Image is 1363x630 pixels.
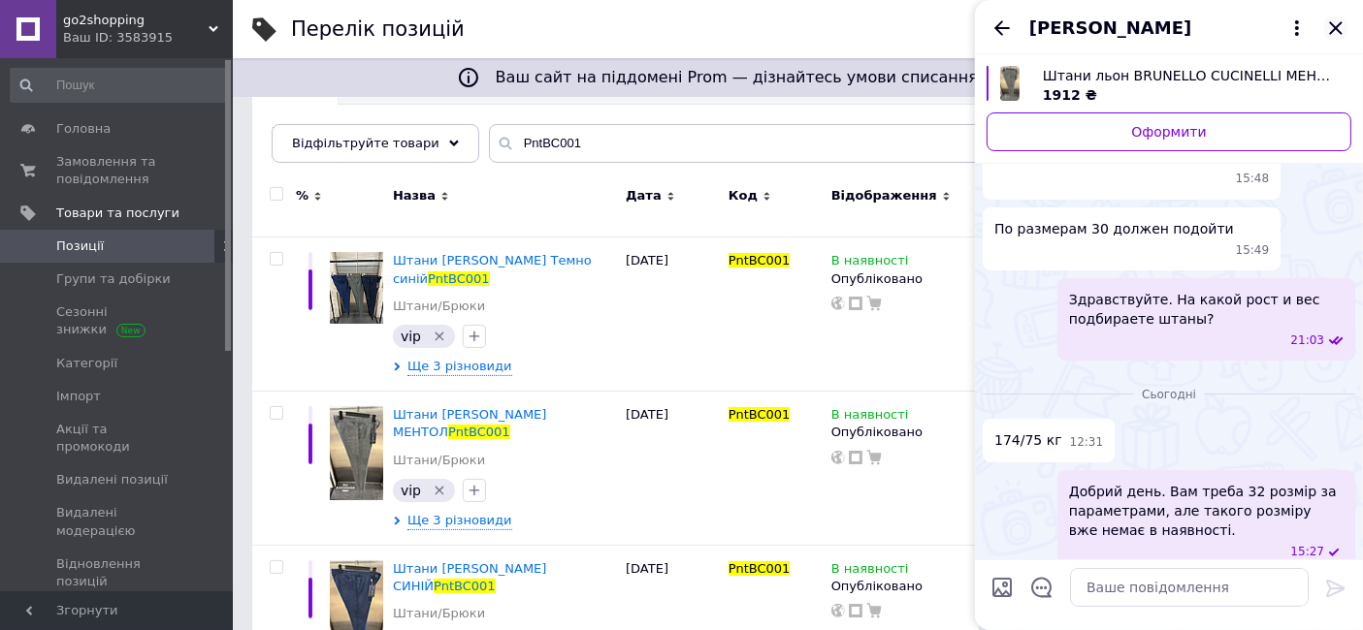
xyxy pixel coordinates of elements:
[56,355,117,372] span: Категорії
[56,421,179,456] span: Акції та промокоди
[1000,66,1020,101] img: 6739287819_w640_h640_shtani-lon-brunello.jpg
[729,187,758,205] span: Код
[428,271,490,286] span: PntBC001
[432,483,447,498] svg: Видалити мітку
[1043,87,1097,103] span: 1912 ₴
[63,12,209,29] span: go2shopping
[393,187,436,205] span: Назва
[990,16,1014,40] button: Назад
[1069,290,1344,329] span: Здравствуйте. На какой рост и вес подбираете штаны?
[434,579,496,593] span: PntBC001
[831,270,970,288] div: Опубліковано
[987,66,1351,105] a: Переглянути товар
[393,561,547,593] a: Штани [PERSON_NAME] СИНIЙPntBC001
[831,561,909,582] span: В наявності
[1029,575,1055,600] button: Відкрити шаблони відповідей
[296,187,308,205] span: %
[1134,387,1204,403] span: Сьогодні
[393,605,485,622] a: Штани/Брюки
[1043,66,1336,85] span: Штани льон BRUNELLO CUCINELLI МЕНТОЛ PntBC001
[56,153,179,188] span: Замовлення та повідомлення
[831,253,909,273] span: В наявності
[1029,16,1309,41] button: [PERSON_NAME]
[831,407,909,427] span: В наявності
[432,329,447,344] svg: Видалити мітку
[994,430,1062,451] span: 174/75 кг
[1324,16,1347,40] button: Закрити
[496,68,1140,87] span: Ваш сайт на піддомені Prom — дізнайтесь умови списання комісії.
[393,298,485,315] a: Штани/Брюки
[393,407,547,439] span: Штани [PERSON_NAME] МЕНТОЛ
[56,237,104,255] span: Позиції
[1029,16,1191,41] span: [PERSON_NAME]
[56,504,179,539] span: Видалені модерацією
[983,384,1355,403] div: 12.10.2025
[292,136,439,150] span: Відфільтруйте товари
[1236,242,1270,259] span: 15:49 11.10.2025
[729,407,791,422] span: PntBC001
[407,512,512,530] span: Ще 3 різновиди
[56,303,179,338] span: Сезонні знижки
[56,270,171,288] span: Групи та добірки
[831,187,937,205] span: Відображення
[831,424,970,441] div: Опубліковано
[401,329,421,344] span: vip
[393,253,592,285] a: Штани [PERSON_NAME] Темно синійPntBC001
[330,252,383,323] img: Штани льон BRUNELLO CUCINELLI Темно синій PntBC001
[831,578,970,595] div: Опубліковано
[987,112,1351,151] a: Оформити
[393,561,547,593] span: Штани [PERSON_NAME] СИНIЙ
[56,120,111,138] span: Головна
[621,392,724,546] div: [DATE]
[448,425,510,439] span: PntBC001
[56,205,179,222] span: Товари та послуги
[1290,544,1324,560] span: 15:27 12.10.2025
[401,483,421,498] span: vip
[1290,332,1324,349] span: 21:03 11.10.2025
[330,406,383,500] img: Штани льон BRUNELLO CUCINELLI МЕНТОЛ PntBC001
[729,253,791,268] span: PntBC001
[56,471,168,488] span: Видалені позиції
[393,253,592,285] span: Штани [PERSON_NAME] Темно синій
[1069,482,1344,540] span: Добрий день. Вам треба 32 розмір за параметрами, але такого розміру вже немає в наявності.
[1070,434,1104,451] span: 12:31 12.10.2025
[626,187,662,205] span: Дата
[10,68,229,103] input: Пошук
[407,358,512,376] span: Ще 3 різновиди
[489,124,1324,163] input: Пошук по назві позиції, артикулу і пошуковим запитам
[291,19,465,40] div: Перелік позицій
[56,388,101,405] span: Імпорт
[729,561,791,576] span: PntBC001
[393,407,547,439] a: Штани [PERSON_NAME] МЕНТОЛPntBC001
[1236,171,1270,187] span: 15:48 11.10.2025
[994,219,1234,238] span: По размерам 30 должен подойти
[621,237,724,392] div: [DATE]
[393,452,485,469] a: Штани/Брюки
[63,29,233,47] div: Ваш ID: 3583915
[272,125,394,142] span: Коренева група
[56,555,179,590] span: Відновлення позицій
